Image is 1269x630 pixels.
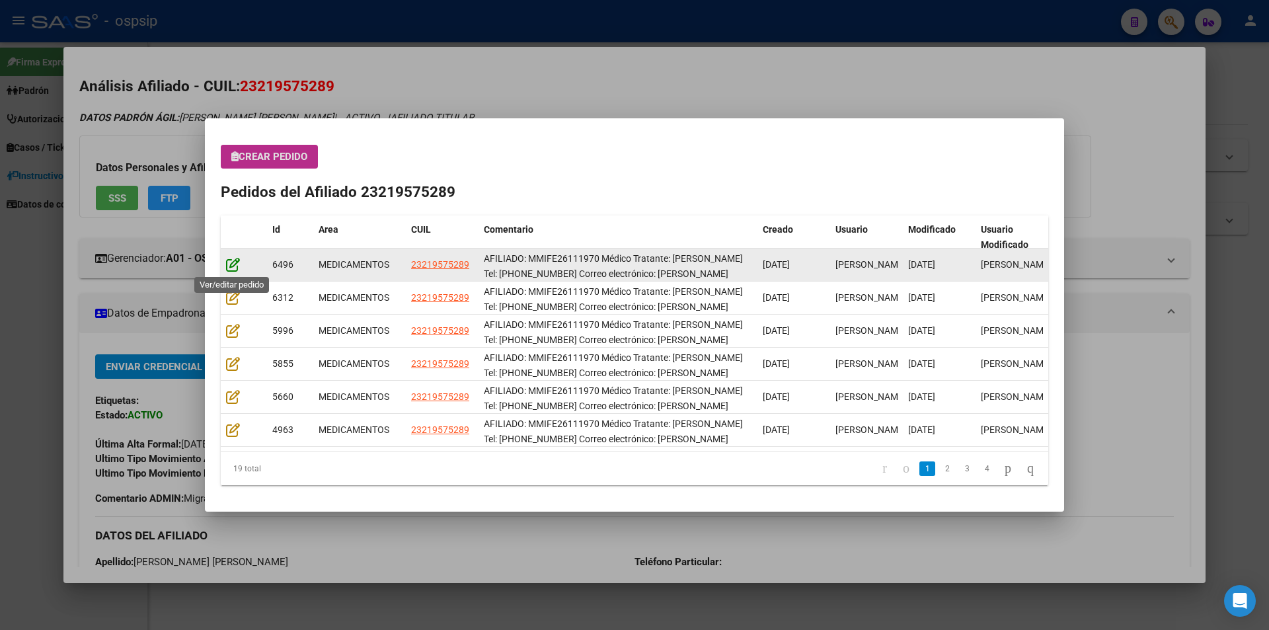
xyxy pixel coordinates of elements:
span: 5660 [272,391,293,402]
span: [DATE] [908,424,935,435]
span: 23219575289 [411,391,469,402]
span: AFILIADO: MMIFE26111970 Médico Tratante: RICCO Tel: 11-2872-1760 Correo electrónico: migue.12345.... [484,319,743,375]
li: page 4 [977,457,997,480]
li: page 3 [957,457,977,480]
span: [DATE] [763,325,790,336]
span: AFILIADO: MMIFE26111970 Médico Tratante: RICCO Tel: 11-2872-1760 Correo electrónico: migue.12345.... [484,286,743,342]
span: AFILIADO: MMIFE26111970 Médico Tratante: RICCO Tel: 11-2872-1760 Correo electrónico: migue.12345.... [484,352,743,408]
span: Usuario Modificado [981,224,1028,250]
span: 4963 [272,424,293,435]
span: [PERSON_NAME] [835,358,906,369]
div: Open Intercom Messenger [1224,585,1256,617]
span: CUIL [411,224,431,235]
span: 5855 [272,358,293,369]
span: [PERSON_NAME] [835,325,906,336]
span: 5996 [272,325,293,336]
span: Usuario [835,224,868,235]
span: [PERSON_NAME] [835,424,906,435]
span: MEDICAMENTOS [319,391,389,402]
span: [PERSON_NAME] [981,259,1052,270]
span: [DATE] [763,391,790,402]
span: MEDICAMENTOS [319,259,389,270]
span: MEDICAMENTOS [319,358,389,369]
datatable-header-cell: Creado [757,216,830,259]
span: 23219575289 [411,292,469,303]
datatable-header-cell: CUIL [406,216,479,259]
span: [PERSON_NAME] [835,259,906,270]
span: AFILIADO: MMIFE26111970 Médico Tratante: RICCO Tel: 11-2872-1760 Correo electrónico: migue.12345.... [484,385,743,441]
a: 4 [979,461,995,476]
span: MEDICAMENTOS [319,292,389,303]
span: 23219575289 [411,259,469,270]
datatable-header-cell: Comentario [479,216,757,259]
li: page 1 [917,457,937,480]
span: [DATE] [763,292,790,303]
span: [PERSON_NAME] [981,424,1052,435]
datatable-header-cell: Modificado [903,216,976,259]
span: Area [319,224,338,235]
span: [PERSON_NAME] [981,292,1052,303]
span: AFILIADO: MMIFE26111970 Médico Tratante: RICCO Tel: 11-2872-1760 Correo electrónico: migue.12345.... [484,418,743,474]
span: 6312 [272,292,293,303]
datatable-header-cell: Usuario [830,216,903,259]
span: 23219575289 [411,325,469,336]
span: [DATE] [908,358,935,369]
a: go to first page [876,461,893,476]
span: Crear Pedido [231,151,307,163]
a: go to previous page [897,461,915,476]
a: 3 [959,461,975,476]
span: [DATE] [908,325,935,336]
span: [DATE] [908,292,935,303]
a: 2 [939,461,955,476]
span: 6496 [272,259,293,270]
span: [PERSON_NAME] [981,358,1052,369]
span: Comentario [484,224,533,235]
a: go to next page [999,461,1017,476]
h2: Pedidos del Afiliado 23219575289 [221,181,1048,204]
span: MEDICAMENTOS [319,424,389,435]
span: [DATE] [908,391,935,402]
span: [DATE] [763,358,790,369]
a: 1 [919,461,935,476]
datatable-header-cell: Usuario Modificado [976,216,1048,259]
span: [DATE] [763,259,790,270]
span: Id [272,224,280,235]
span: Creado [763,224,793,235]
span: [DATE] [763,424,790,435]
span: [PERSON_NAME] [835,292,906,303]
div: 19 total [221,452,384,485]
datatable-header-cell: Area [313,216,406,259]
span: [PERSON_NAME] [835,391,906,402]
button: Crear Pedido [221,145,318,169]
span: Modificado [908,224,956,235]
span: 23219575289 [411,424,469,435]
span: MEDICAMENTOS [319,325,389,336]
span: [PERSON_NAME] [981,325,1052,336]
a: go to last page [1021,461,1040,476]
li: page 2 [937,457,957,480]
span: [DATE] [908,259,935,270]
span: AFILIADO: MMIFE26111970 Médico Tratante: RICCO Tel: 11-2872-1760 Correo electrónico: migue.12345.... [484,253,743,309]
span: 23219575289 [411,358,469,369]
datatable-header-cell: Id [267,216,313,259]
span: [PERSON_NAME] [981,391,1052,402]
